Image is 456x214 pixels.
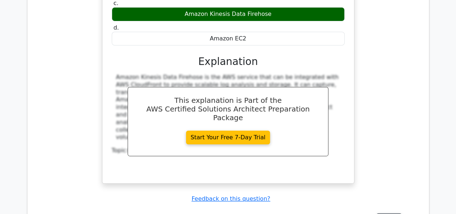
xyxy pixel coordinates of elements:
[116,56,340,68] h3: Explanation
[112,32,345,46] div: Amazon EC2
[112,147,345,154] div: Topic:
[114,24,119,31] span: d.
[186,131,270,144] a: Start Your Free 7-Day Trial
[191,195,270,202] a: Feedback on this question?
[116,74,340,141] div: Amazon Kinesis Data Firehose is the AWS service that can be integrated with AWS CloudFront to pro...
[112,7,345,21] div: Amazon Kinesis Data Firehose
